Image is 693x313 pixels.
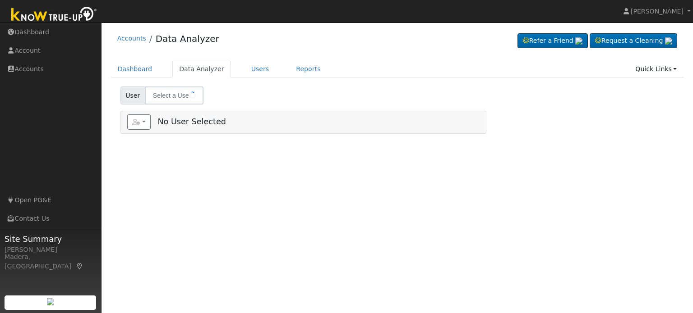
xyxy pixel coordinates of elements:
img: retrieve [575,37,582,45]
a: Accounts [117,35,146,42]
a: Request a Cleaning [590,33,677,49]
a: Map [76,263,84,270]
h5: No User Selected [127,114,480,130]
img: retrieve [665,37,672,45]
a: Refer a Friend [517,33,588,49]
a: Data Analyzer [156,33,219,44]
div: Madera, [GEOGRAPHIC_DATA] [5,252,97,271]
img: retrieve [47,298,54,305]
img: Know True-Up [7,5,102,25]
input: Select a User [145,86,203,104]
a: Reports [289,61,327,77]
a: Data Analyzer [172,61,231,77]
span: Site Summary [5,233,97,245]
span: [PERSON_NAME] [631,8,684,15]
div: [PERSON_NAME] [5,245,97,254]
span: User [120,86,145,104]
a: Dashboard [111,61,159,77]
a: Users [245,61,276,77]
a: Quick Links [628,61,684,77]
